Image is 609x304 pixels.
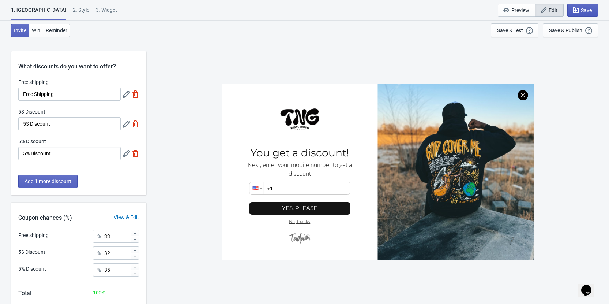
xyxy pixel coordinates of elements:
[511,7,529,13] span: Preview
[497,27,523,33] div: Save & Test
[29,24,43,37] button: Win
[46,27,67,33] span: Reminder
[535,4,564,17] button: Edit
[14,27,26,33] span: Invite
[581,7,592,13] span: Save
[11,51,146,71] div: What discounts do you want to offer?
[578,275,602,297] iframe: chat widget
[18,175,78,188] button: Add 1 more discount
[132,90,139,98] img: delete.svg
[96,6,117,19] div: 3. Widget
[73,6,89,19] div: 2 . Style
[93,290,105,296] span: 100 %
[18,248,45,256] div: 5$ Discount
[18,265,46,273] div: 5% Discount
[491,23,538,37] button: Save & Test
[104,246,130,260] input: Chance
[549,27,582,33] div: Save & Publish
[97,249,101,257] div: %
[132,120,139,127] img: delete.svg
[543,23,598,37] button: Save & Publish
[132,150,139,157] img: delete.svg
[43,24,70,37] button: Reminder
[498,4,535,17] button: Preview
[18,289,31,298] div: Total
[25,178,71,184] span: Add 1 more discount
[32,27,40,33] span: Win
[104,230,130,243] input: Chance
[104,263,130,277] input: Chance
[18,138,46,145] label: 5% Discount
[549,7,557,13] span: Edit
[97,266,101,274] div: %
[18,108,45,115] label: 5$ Discount
[106,214,146,221] div: View & Edit
[18,78,49,86] label: Free shipping
[11,24,29,37] button: Invite
[567,4,598,17] button: Save
[97,232,101,241] div: %
[11,6,66,20] div: 1. [GEOGRAPHIC_DATA]
[18,231,49,239] div: Free shipping
[11,214,79,222] div: Coupon chances (%)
